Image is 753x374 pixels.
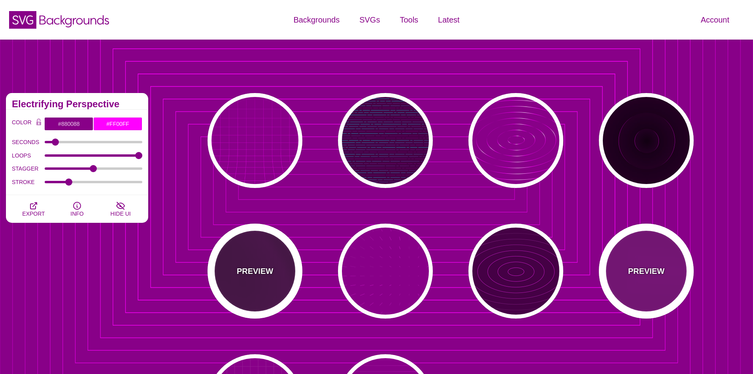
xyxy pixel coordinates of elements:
[55,195,99,223] button: INFO
[468,93,563,188] button: rings reflecting like a CD shine animation
[349,8,390,32] a: SVGs
[237,265,273,277] p: PREVIEW
[208,93,302,188] button: a line grid with a slope perspective
[390,8,428,32] a: Tools
[599,224,694,319] button: PREVIEWrectangle outlines shining in a pattern
[428,8,469,32] a: Latest
[208,224,302,319] button: PREVIEWvertical stripe reflection animation
[99,195,142,223] button: HIDE UI
[338,93,433,188] button: alternating lines of morse code like design
[33,117,45,128] button: Color Lock
[283,8,349,32] a: Backgrounds
[691,8,739,32] a: Account
[70,211,83,217] span: INFO
[22,211,45,217] span: EXPORT
[12,137,45,147] label: SECONDS
[12,177,45,187] label: STROKE
[338,224,433,319] button: Aiming perspective line motion grid
[12,150,45,161] label: LOOPS
[12,195,55,223] button: EXPORT
[12,117,33,131] label: COLOR
[628,265,664,277] p: PREVIEW
[599,93,694,188] button: embedded circle with rotation outlines
[12,163,45,174] label: STAGGER
[110,211,130,217] span: HIDE UI
[12,101,142,107] h2: Electrifying Perspective
[468,224,563,319] button: line rings lighting up in a pattern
